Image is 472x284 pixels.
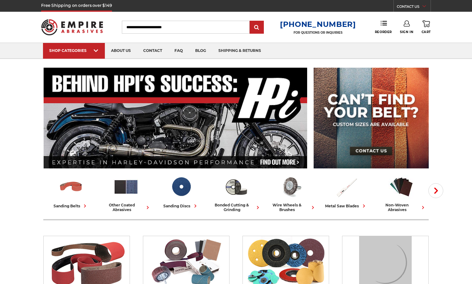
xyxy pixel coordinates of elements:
[168,43,189,59] a: faq
[388,174,414,200] img: Non-woven Abrasives
[314,68,429,168] img: promo banner for custom belts.
[46,174,96,209] a: sanding belts
[212,43,267,59] a: shipping & returns
[375,30,392,34] span: Reorder
[428,183,443,198] button: Next
[325,203,367,209] div: metal saw blades
[105,43,137,59] a: about us
[422,20,431,34] a: Cart
[376,174,426,212] a: non-woven abrasives
[280,20,356,29] a: [PHONE_NUMBER]
[156,174,206,209] a: sanding discs
[49,48,99,53] div: SHOP CATEGORIES
[397,3,431,12] a: CONTACT US
[422,30,431,34] span: Cart
[321,174,371,209] a: metal saw blades
[266,174,316,212] a: wire wheels & brushes
[189,43,212,59] a: blog
[280,31,356,35] p: FOR QUESTIONS OR INQUIRIES
[333,174,359,200] img: Metal Saw Blades
[101,174,151,212] a: other coated abrasives
[168,174,194,200] img: Sanding Discs
[211,174,261,212] a: bonded cutting & grinding
[278,174,304,200] img: Wire Wheels & Brushes
[113,174,139,200] img: Other Coated Abrasives
[375,20,392,34] a: Reorder
[376,203,426,212] div: non-woven abrasives
[400,30,413,34] span: Sign In
[251,21,263,34] input: Submit
[266,203,316,212] div: wire wheels & brushes
[164,203,199,209] div: sanding discs
[223,174,249,200] img: Bonded Cutting & Grinding
[41,15,103,39] img: Empire Abrasives
[54,203,88,209] div: sanding belts
[58,174,84,200] img: Sanding Belts
[101,203,151,212] div: other coated abrasives
[211,203,261,212] div: bonded cutting & grinding
[44,68,307,168] img: Banner for an interview featuring Horsepower Inc who makes Harley performance upgrades featured o...
[137,43,168,59] a: contact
